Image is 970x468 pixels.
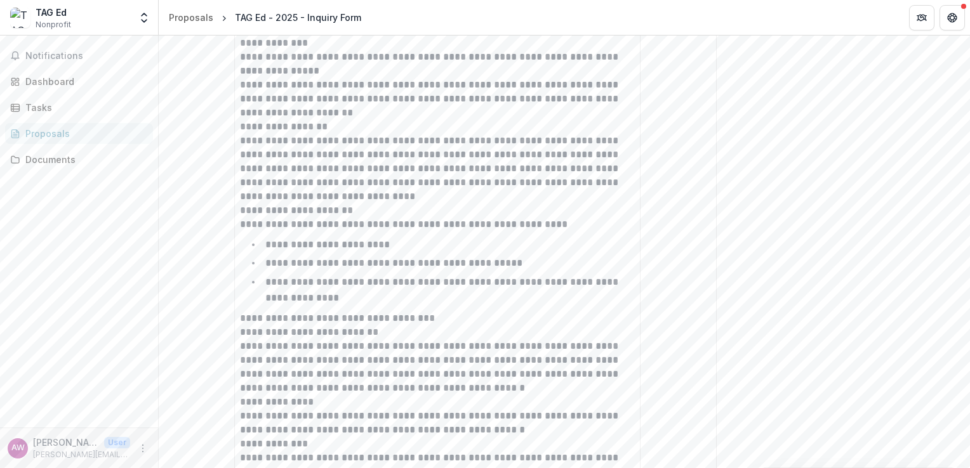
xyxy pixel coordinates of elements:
[36,19,71,30] span: Nonprofit
[25,127,143,140] div: Proposals
[135,441,150,456] button: More
[25,51,148,62] span: Notifications
[164,8,366,27] nav: breadcrumb
[940,5,965,30] button: Get Help
[104,437,130,448] p: User
[169,11,213,24] div: Proposals
[164,8,218,27] a: Proposals
[36,6,71,19] div: TAG Ed
[25,153,143,166] div: Documents
[25,101,143,114] div: Tasks
[33,436,99,449] p: [PERSON_NAME]
[135,5,153,30] button: Open entity switcher
[5,46,153,66] button: Notifications
[5,71,153,92] a: Dashboard
[11,444,25,452] div: Anwar Walker
[5,123,153,144] a: Proposals
[25,75,143,88] div: Dashboard
[10,8,30,28] img: TAG Ed
[33,449,130,460] p: [PERSON_NAME][EMAIL_ADDRESS][DOMAIN_NAME]
[909,5,934,30] button: Partners
[235,11,361,24] div: TAG Ed - 2025 - Inquiry Form
[5,97,153,118] a: Tasks
[5,149,153,170] a: Documents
